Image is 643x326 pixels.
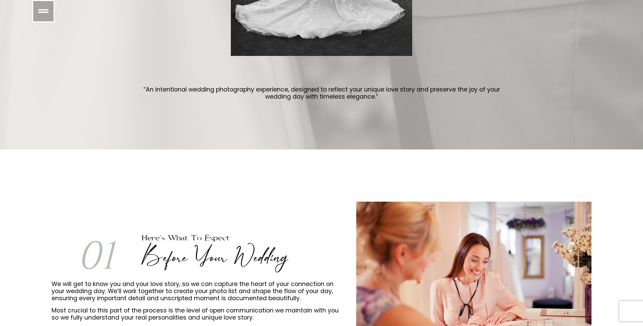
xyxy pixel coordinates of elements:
[52,281,346,302] p: We will get to know you and your love story, so we can capture the heart of your connection on yo...
[52,234,115,281] h6: 01
[141,234,345,242] h2: Here's What to expect
[140,86,503,100] p: “An intentional wedding photography experience, designed to reflect your unique love story and pr...
[52,307,346,321] p: Most crucial to this part of the process is the level of open communication we maintain with you ...
[141,242,345,269] h3: Before Your Wedding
